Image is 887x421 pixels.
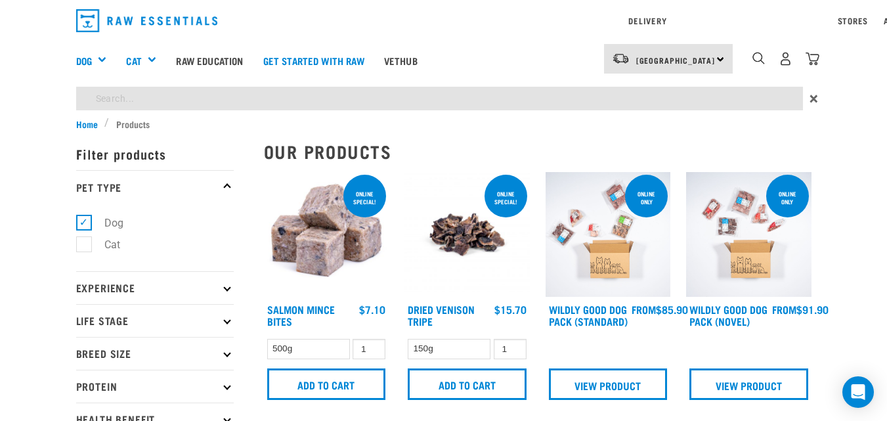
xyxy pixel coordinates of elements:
div: $91.90 [772,303,829,315]
input: 1 [494,339,527,359]
a: View Product [689,368,808,400]
div: $15.70 [494,303,527,315]
p: Pet Type [76,170,234,203]
a: View Product [549,368,668,400]
a: Delivery [628,18,666,23]
img: user.png [779,52,792,66]
a: Home [76,117,105,131]
label: Dog [83,215,129,231]
h2: Our Products [264,141,811,162]
p: Experience [76,271,234,304]
input: 1 [353,339,385,359]
a: Wildly Good Dog Pack (Standard) [549,306,628,324]
div: ONLINE SPECIAL! [343,184,386,211]
span: FROM [772,306,796,312]
nav: dropdown navigation [66,4,822,37]
a: Stores [838,18,869,23]
div: Online Only [625,184,668,211]
p: Filter products [76,137,234,170]
a: Dog [76,53,92,68]
img: 1141 Salmon Mince 01 [264,172,389,298]
label: Cat [83,236,125,253]
p: Protein [76,370,234,403]
p: Life Stage [76,304,234,337]
nav: breadcrumbs [76,117,811,131]
a: Dried Venison Tripe [408,306,475,324]
img: home-icon-1@2x.png [752,52,765,64]
p: Breed Size [76,337,234,370]
div: Online Only [766,184,809,211]
span: [GEOGRAPHIC_DATA] [636,58,716,62]
span: FROM [632,306,656,312]
img: Raw Essentials Logo [76,9,218,32]
span: Home [76,117,98,131]
img: Dried Vension Tripe 1691 [404,172,530,298]
a: Salmon Mince Bites [267,306,335,324]
a: Cat [126,53,141,68]
a: Get started with Raw [253,34,374,87]
a: Vethub [374,34,427,87]
input: Search... [76,87,803,110]
div: $7.10 [359,303,385,315]
div: ONLINE SPECIAL! [485,184,527,211]
img: home-icon@2x.png [806,52,819,66]
input: Add to cart [267,368,386,400]
div: Open Intercom Messenger [842,376,874,408]
span: × [810,87,818,110]
a: Wildly Good Dog Pack (Novel) [689,306,768,324]
img: Dog Novel 0 2sec [686,172,811,298]
a: Raw Education [166,34,253,87]
img: van-moving.png [612,53,630,64]
img: Dog 0 2sec [546,172,671,298]
input: Add to cart [408,368,527,400]
div: $85.90 [632,303,688,315]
